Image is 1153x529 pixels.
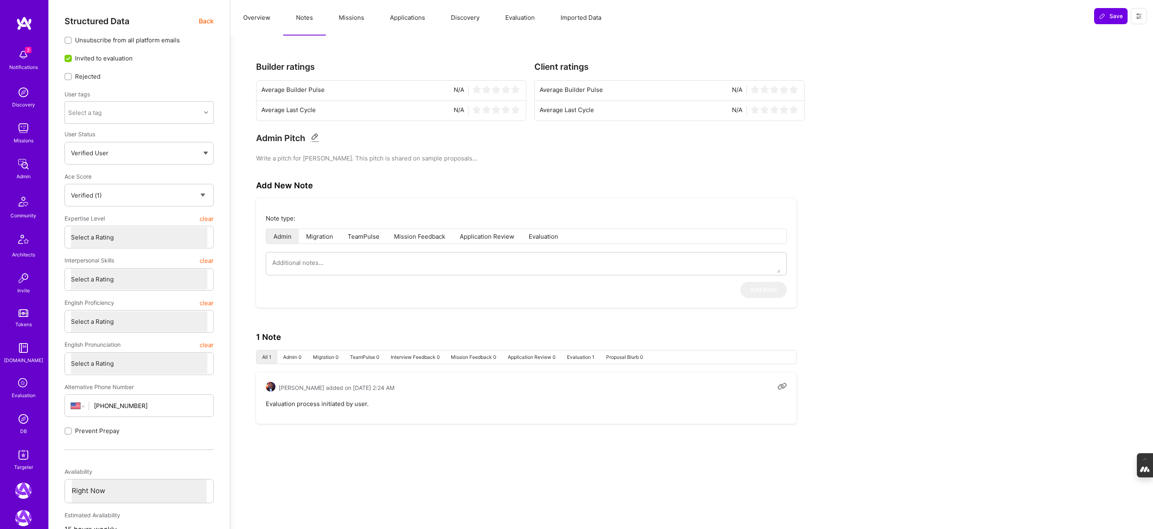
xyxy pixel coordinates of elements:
[14,136,33,145] div: Missions
[200,253,214,268] button: clear
[770,106,778,114] img: star
[540,85,603,96] span: Average Builder Pulse
[17,286,30,295] div: Invite
[4,356,43,364] div: [DOMAIN_NAME]
[778,382,787,391] i: Copy link
[502,350,561,364] li: Application Review 0
[16,16,32,31] img: logo
[482,106,490,114] img: star
[279,383,394,392] span: [PERSON_NAME] added on [DATE] 2:24 AM
[761,85,769,94] img: star
[521,229,565,244] li: Evaluation
[12,391,35,400] div: Evaluation
[15,411,31,427] img: Admin Search
[19,309,28,317] img: tokens
[203,152,208,155] img: caret
[266,229,299,244] li: Admin
[790,85,798,94] img: star
[1094,8,1128,24] button: Save
[12,250,35,259] div: Architects
[17,172,31,181] div: Admin
[65,131,95,137] span: User Status
[261,106,316,116] span: Average Last Cycle
[15,320,32,329] div: Tokens
[454,106,464,116] span: N/A
[266,214,787,223] p: Note type:
[502,106,510,114] img: star
[256,133,305,143] h3: Admin Pitch
[13,510,33,526] a: A.Team: GenAI Practice Framework
[75,72,100,81] span: Rejected
[751,85,759,94] img: star
[65,90,90,98] label: User tags
[740,282,787,298] button: Add Note
[452,229,521,244] li: Application Review
[65,211,105,226] span: Expertise Level
[492,85,500,94] img: star
[12,100,35,109] div: Discovery
[534,62,805,72] h3: Client ratings
[16,376,31,391] i: icon SelectionTeam
[256,62,526,72] h3: Builder ratings
[200,337,214,352] button: clear
[761,106,769,114] img: star
[15,156,31,172] img: admin teamwork
[65,296,114,310] span: English Proficiency
[94,396,207,416] input: +1 (000) 000-0000
[68,108,102,117] div: Select a tag
[65,508,214,523] div: Estimated Availability
[200,296,214,310] button: clear
[454,85,464,96] span: N/A
[780,106,788,114] img: star
[511,106,519,114] img: star
[310,133,319,142] i: Edit
[770,85,778,94] img: star
[266,382,275,394] a: User Avatar
[9,63,38,71] div: Notifications
[15,483,31,499] img: A.Team: Leading A.Team's Marketing & DemandGen
[299,229,340,244] li: Migration
[561,350,600,364] li: Evaluation 1
[732,106,742,116] span: N/A
[482,85,490,94] img: star
[340,229,387,244] li: TeamPulse
[25,47,31,53] span: 3
[387,229,452,244] li: Mission Feedback
[1099,12,1123,20] span: Save
[199,16,214,26] span: Back
[266,382,275,392] img: User Avatar
[10,211,36,220] div: Community
[65,383,134,390] span: Alternative Phone Number
[780,85,788,94] img: star
[71,149,108,157] span: Verified User
[751,106,759,114] img: star
[75,427,119,435] span: Prevent Prepay
[256,332,281,342] h3: 1 Note
[385,350,445,364] li: Interview Feedback 0
[15,510,31,526] img: A.Team: GenAI Practice Framework
[200,211,214,226] button: clear
[13,483,33,499] a: A.Team: Leading A.Team's Marketing & DemandGen
[14,463,33,471] div: Targeter
[473,85,481,94] img: star
[266,400,787,408] pre: Evaluation process initiated by user.
[15,447,31,463] img: Skill Targeter
[261,85,325,96] span: Average Builder Pulse
[65,464,214,479] div: Availability
[65,337,121,352] span: English Pronunciation
[600,350,648,364] li: Proposal Blurb 0
[473,106,481,114] img: star
[502,85,510,94] img: star
[511,85,519,94] img: star
[65,173,92,180] span: Ace Score
[445,350,502,364] li: Mission Feedback 0
[65,16,129,26] span: Structured Data
[15,270,31,286] img: Invite
[20,427,27,435] div: DB
[256,350,277,364] li: All 1
[256,181,313,190] h3: Add New Note
[540,106,594,116] span: Average Last Cycle
[14,192,33,211] img: Community
[307,350,344,364] li: Migration 0
[75,36,180,44] span: Unsubscribe from all platform emails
